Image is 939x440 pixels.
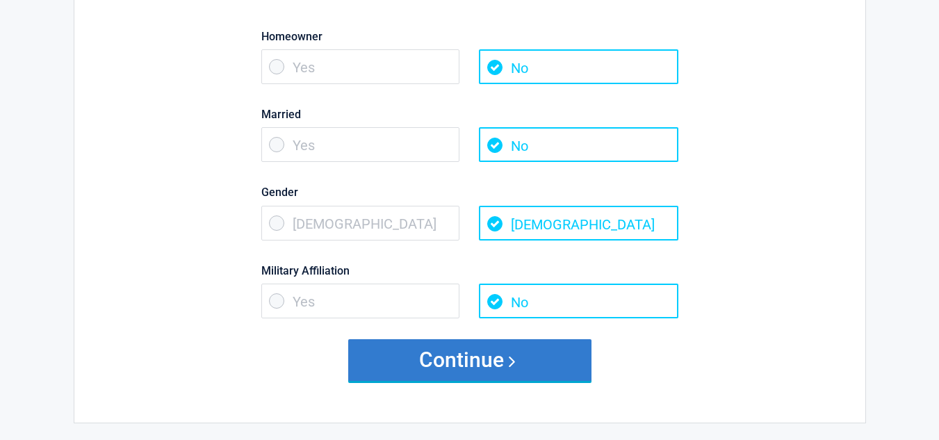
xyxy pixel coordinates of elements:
span: No [479,49,678,84]
span: Yes [261,284,460,318]
span: [DEMOGRAPHIC_DATA] [261,206,460,241]
span: No [479,127,678,162]
button: Continue [348,339,591,381]
label: Gender [261,183,678,202]
label: Military Affiliation [261,261,678,280]
span: [DEMOGRAPHIC_DATA] [479,206,678,241]
span: Yes [261,127,460,162]
span: No [479,284,678,318]
span: Yes [261,49,460,84]
label: Married [261,105,678,124]
label: Homeowner [261,27,678,46]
